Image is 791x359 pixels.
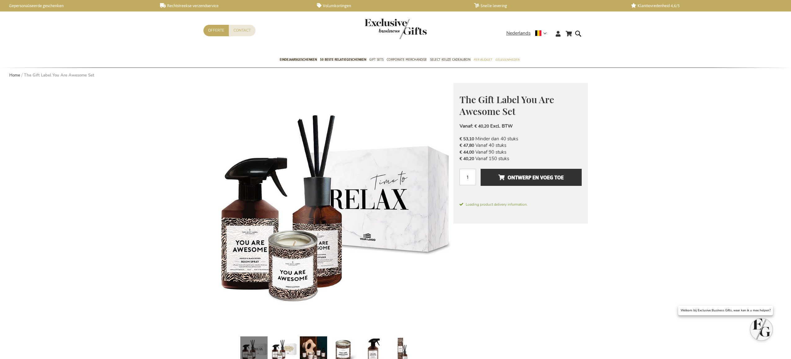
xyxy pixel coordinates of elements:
span: € 40,20 [474,123,489,129]
a: Rechtstreekse verzendservice [160,3,307,8]
span: Nederlands [506,30,531,37]
span: Gelegenheden [495,56,519,63]
span: Gift Sets [369,56,384,63]
a: Offerte [203,25,229,36]
span: € 47,80 [460,142,474,148]
a: Gepersonaliseerde geschenken [3,3,150,8]
input: Aantal [460,169,476,185]
span: Excl. BTW [490,123,513,129]
span: Eindejaarsgeschenken [280,56,317,63]
strong: The Gift Label You Are Awesome Set [24,72,94,78]
a: Contact [229,25,256,36]
li: Vanaf 40 stuks [460,142,582,149]
span: Vanaf: [460,123,473,129]
span: Loading product delivery information. [460,202,582,207]
span: Ontwerp en voeg toe [498,173,564,182]
img: Exclusive Business gifts logo [365,19,427,39]
a: store logo [365,19,396,39]
div: Nederlands [506,30,551,37]
span: The Gift Label You Are Awesome Set [460,93,554,118]
a: Snelle levering [474,3,621,8]
li: Vanaf 90 stuks [460,149,582,155]
li: Minder dan 40 stuks [460,136,582,142]
span: Select Keuze Cadeaubon [430,56,470,63]
span: Corporate Merchandise [387,56,427,63]
a: Klanttevredenheid 4,6/5 [631,3,778,8]
span: € 44,00 [460,149,474,155]
img: The Gift Label You Are Awesome Set [203,83,453,332]
a: Home [9,72,20,78]
li: Vanaf 150 stuks [460,155,582,162]
span: 50 beste relatiegeschenken [320,56,366,63]
button: Ontwerp en voeg toe [481,169,581,186]
span: € 53,10 [460,136,474,142]
span: € 40,20 [460,156,474,162]
a: Volumkortingen [317,3,464,8]
span: Per Budget [473,56,492,63]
